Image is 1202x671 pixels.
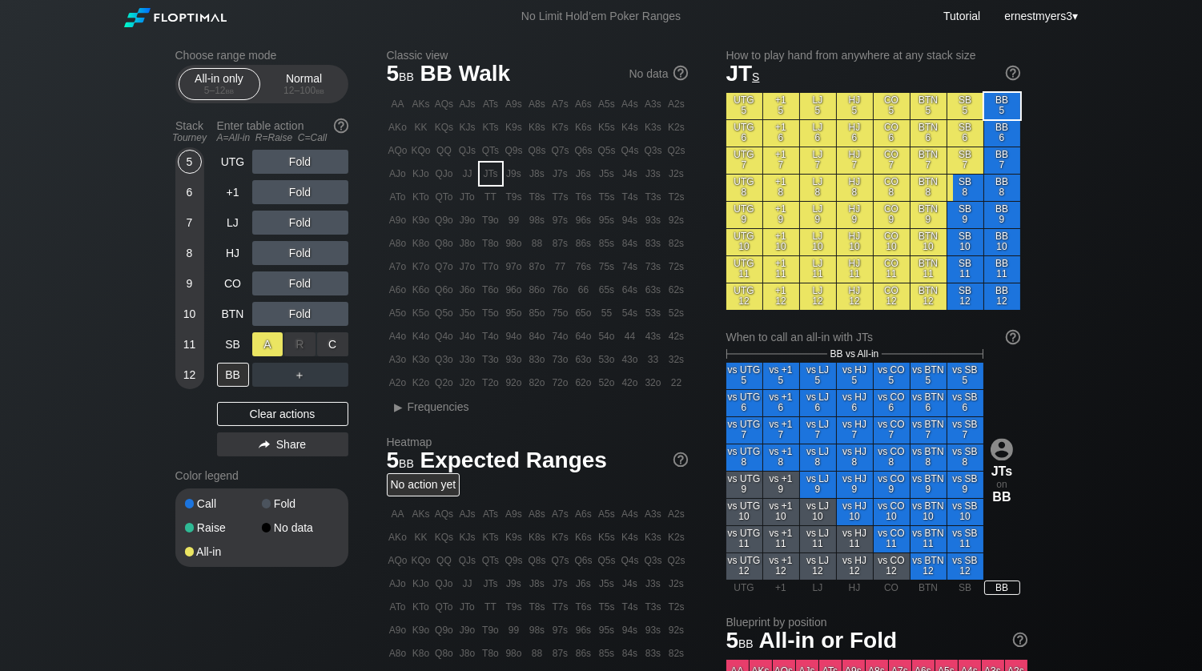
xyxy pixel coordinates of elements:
div: +1 8 [763,175,799,201]
div: Q5o [433,302,456,324]
div: vs HJ 5 [837,363,873,389]
div: CO 10 [874,229,910,255]
div: KQs [433,116,456,139]
span: s [752,66,759,84]
div: +1 9 [763,202,799,228]
div: 83o [526,348,549,371]
div: 12 – 100 [271,85,338,96]
div: SB 8 [947,175,983,201]
div: CO 12 [874,283,910,310]
div: J8o [456,232,479,255]
span: bb [226,85,235,96]
div: T5o [480,302,502,324]
div: A2o [387,372,409,394]
span: 5 [384,62,416,88]
div: 72s [665,255,688,278]
div: A3s [642,93,665,115]
div: Q6s [573,139,595,162]
div: LJ 12 [800,283,836,310]
div: J7o [456,255,479,278]
div: J6o [456,279,479,301]
div: HJ 9 [837,202,873,228]
div: Call [185,498,262,509]
div: 66 [573,279,595,301]
div: KK [410,116,432,139]
div: 98o [503,232,525,255]
div: BB [217,363,249,387]
img: help.32db89a4.svg [1004,64,1022,82]
div: T9o [480,209,502,231]
div: ＋ [252,363,348,387]
div: BTN 8 [911,175,947,201]
div: AQs [433,93,456,115]
div: BTN 12 [911,283,947,310]
div: J9s [503,163,525,185]
div: No data [629,67,687,82]
h2: How to play hand from anywhere at any stack size [726,49,1020,62]
div: 82o [526,372,549,394]
div: HJ [217,241,249,265]
div: QJo [433,163,456,185]
div: 6 [178,180,202,204]
div: 5 [178,150,202,174]
div: K5s [596,116,618,139]
div: 62s [665,279,688,301]
div: 84s [619,232,641,255]
span: bb [316,85,324,96]
div: A2s [665,93,688,115]
div: UTG 7 [726,147,762,174]
div: KTo [410,186,432,208]
div: BB 12 [984,283,1020,310]
div: 64o [573,325,595,348]
div: Q3s [642,139,665,162]
div: C [317,332,348,356]
div: Fold [252,150,348,174]
div: 93s [642,209,665,231]
span: BB Walk [418,62,513,88]
div: UTG 12 [726,283,762,310]
div: 92s [665,209,688,231]
div: K4s [619,116,641,139]
div: UTG 10 [726,229,762,255]
div: 10 [178,302,202,326]
span: bb [399,66,414,84]
div: J5o [456,302,479,324]
div: T3s [642,186,665,208]
div: A6s [573,93,595,115]
div: Q7o [433,255,456,278]
div: T8o [480,232,502,255]
div: 53s [642,302,665,324]
span: ernestmyers3 [1004,10,1072,22]
div: LJ 10 [800,229,836,255]
div: vs CO 5 [874,363,910,389]
div: Q8o [433,232,456,255]
div: 86s [573,232,595,255]
div: T4s [619,186,641,208]
div: BB 6 [984,120,1020,147]
div: BTN 7 [911,147,947,174]
div: 93o [503,348,525,371]
div: 54s [619,302,641,324]
div: QTo [433,186,456,208]
div: 97o [503,255,525,278]
div: QJs [456,139,479,162]
div: ▾ [1000,7,1079,25]
div: R [284,332,316,356]
div: A3o [387,348,409,371]
div: 95s [596,209,618,231]
div: A7o [387,255,409,278]
div: 97s [549,209,572,231]
div: 54o [596,325,618,348]
div: 53o [596,348,618,371]
div: CO 5 [874,93,910,119]
div: SB 11 [947,256,983,283]
div: 64s [619,279,641,301]
div: 85o [526,302,549,324]
div: Q7s [549,139,572,162]
span: JT [726,61,760,86]
div: 65s [596,279,618,301]
div: A4o [387,325,409,348]
div: SB 7 [947,147,983,174]
div: CO 7 [874,147,910,174]
div: 73o [549,348,572,371]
